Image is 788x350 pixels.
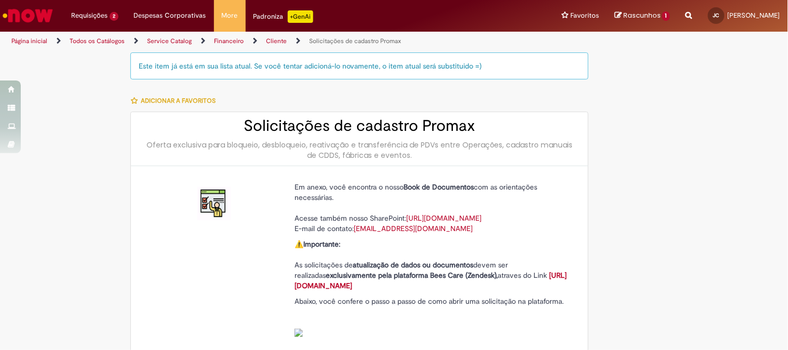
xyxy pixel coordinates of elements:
[404,182,474,192] strong: Book de Documentos
[147,37,192,45] a: Service Catalog
[134,10,206,21] span: Despesas Corporativas
[130,52,589,79] div: Este item já está em sua lista atual. Se você tentar adicioná-lo novamente, o item atual será sub...
[295,239,570,291] p: ⚠️ As solicitações de devem ser realizadas atraves do Link
[222,10,238,21] span: More
[70,37,125,45] a: Todos os Catálogos
[713,12,719,19] span: JC
[8,32,517,51] ul: Trilhas de página
[353,260,473,270] strong: atualização de dados ou documentos
[354,224,473,233] a: [EMAIL_ADDRESS][DOMAIN_NAME]
[295,271,567,290] a: [URL][DOMAIN_NAME]
[110,12,118,21] span: 2
[295,182,570,234] p: Em anexo, você encontra o nosso com as orientações necessárias. Acesse também nosso SharePoint: E...
[728,11,780,20] span: [PERSON_NAME]
[266,37,287,45] a: Cliente
[130,90,221,112] button: Adicionar a Favoritos
[141,97,216,105] span: Adicionar a Favoritos
[253,10,313,23] div: Padroniza
[214,37,244,45] a: Financeiro
[406,213,482,223] a: [URL][DOMAIN_NAME]
[11,37,47,45] a: Página inicial
[570,10,599,21] span: Favoritos
[141,117,578,134] h2: Solicitações de cadastro Promax
[71,10,108,21] span: Requisições
[288,10,313,23] p: +GenAi
[309,37,401,45] a: Solicitações de cadastro Promax
[141,140,578,160] div: Oferta exclusiva para bloqueio, desbloqueio, reativação e transferência de PDVs entre Operações, ...
[326,271,498,280] strong: exclusivamente pela plataforma Bees Care (Zendesk),
[1,5,55,26] img: ServiceNow
[197,187,231,220] img: Solicitações de cadastro Promax
[295,329,303,337] img: sys_attachment.do
[623,10,661,20] span: Rascunhos
[662,11,670,21] span: 1
[615,11,670,21] a: Rascunhos
[303,239,340,249] strong: Importante:
[295,296,570,338] p: Abaixo, você confere o passo a passo de como abrir uma solicitação na plataforma.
